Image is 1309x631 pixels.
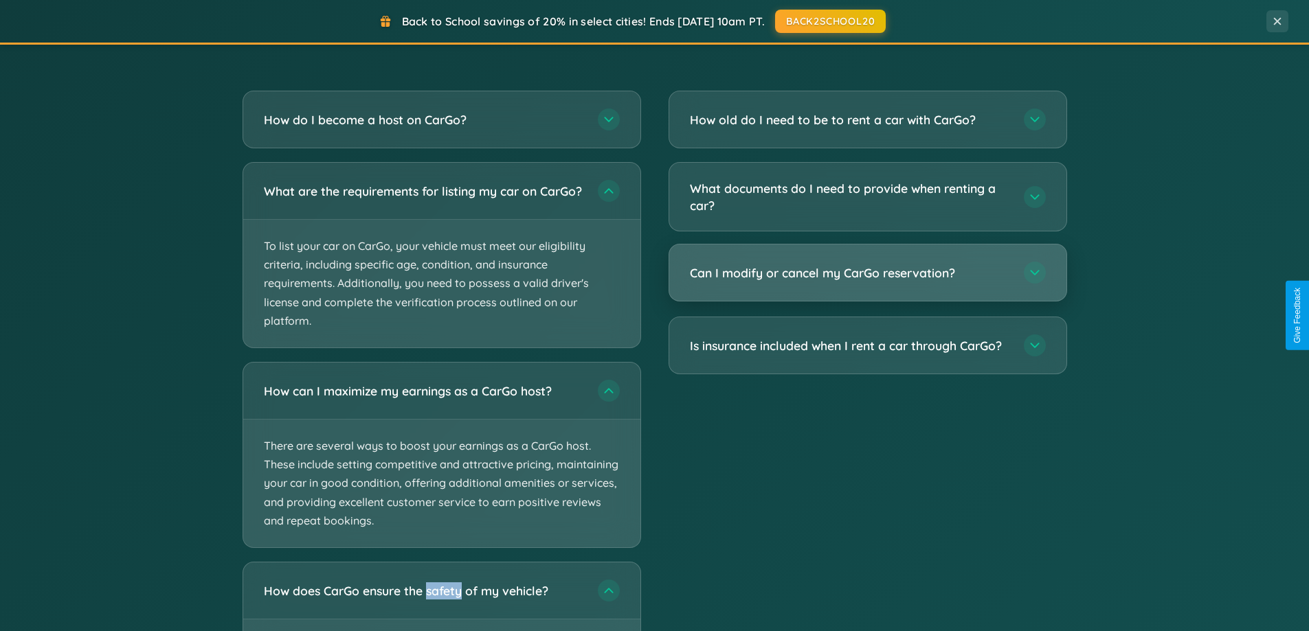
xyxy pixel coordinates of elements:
h3: How do I become a host on CarGo? [264,111,584,128]
h3: How does CarGo ensure the safety of my vehicle? [264,582,584,599]
div: Give Feedback [1293,288,1302,343]
p: There are several ways to boost your earnings as a CarGo host. These include setting competitive ... [243,420,640,547]
h3: How can I maximize my earnings as a CarGo host? [264,382,584,400]
span: Back to School savings of 20% in select cities! Ends [DATE] 10am PT. [402,14,765,28]
h3: Is insurance included when I rent a car through CarGo? [690,337,1010,354]
h3: How old do I need to be to rent a car with CarGo? [690,111,1010,128]
h3: What documents do I need to provide when renting a car? [690,180,1010,214]
h3: Can I modify or cancel my CarGo reservation? [690,264,1010,282]
h3: What are the requirements for listing my car on CarGo? [264,183,584,200]
p: To list your car on CarGo, your vehicle must meet our eligibility criteria, including specific ag... [243,220,640,347]
button: BACK2SCHOOL20 [775,10,886,33]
